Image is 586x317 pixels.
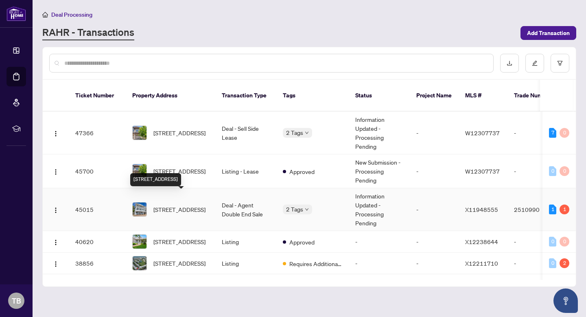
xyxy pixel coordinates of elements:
[215,80,276,112] th: Transaction Type
[289,259,342,268] span: Requires Additional Docs
[42,26,134,40] a: RAHR - Transactions
[560,258,569,268] div: 2
[549,237,556,247] div: 0
[52,261,59,267] img: Logo
[507,112,564,154] td: -
[507,80,564,112] th: Trade Number
[130,173,181,186] div: [STREET_ADDRESS]
[349,154,410,188] td: New Submission - Processing Pending
[52,169,59,175] img: Logo
[215,231,276,253] td: Listing
[289,167,315,176] span: Approved
[349,253,410,274] td: -
[49,235,62,248] button: Logo
[7,6,26,21] img: logo
[465,238,498,245] span: X12238644
[520,26,576,40] button: Add Transaction
[69,188,126,231] td: 45015
[42,12,48,18] span: home
[549,205,556,214] div: 1
[410,188,459,231] td: -
[69,112,126,154] td: 47366
[215,188,276,231] td: Deal - Agent Double End Sale
[507,188,564,231] td: 2510990
[549,258,556,268] div: 0
[153,237,206,246] span: [STREET_ADDRESS]
[69,231,126,253] td: 40620
[133,256,146,270] img: thumbnail-img
[465,260,498,267] span: X12211710
[349,80,410,112] th: Status
[51,11,92,18] span: Deal Processing
[465,206,498,213] span: X11948555
[410,112,459,154] td: -
[560,166,569,176] div: 0
[560,128,569,138] div: 0
[525,54,544,73] button: edit
[153,259,206,268] span: [STREET_ADDRESS]
[349,188,410,231] td: Information Updated - Processing Pending
[215,112,276,154] td: Deal - Sell Side Lease
[410,231,459,253] td: -
[553,288,578,313] button: Open asap
[349,231,410,253] td: -
[465,167,500,175] span: W12307737
[551,54,569,73] button: filter
[153,128,206,137] span: [STREET_ADDRESS]
[153,167,206,176] span: [STREET_ADDRESS]
[52,130,59,137] img: Logo
[507,60,512,66] span: download
[69,154,126,188] td: 45700
[532,60,538,66] span: edit
[69,80,126,112] th: Ticket Number
[305,131,309,135] span: down
[133,126,146,140] img: thumbnail-img
[69,253,126,274] td: 38856
[410,253,459,274] td: -
[153,205,206,214] span: [STREET_ADDRESS]
[276,80,349,112] th: Tags
[215,154,276,188] td: Listing - Lease
[507,154,564,188] td: -
[52,207,59,214] img: Logo
[560,205,569,214] div: 1
[12,295,21,306] span: TB
[557,60,563,66] span: filter
[289,238,315,247] span: Approved
[349,112,410,154] td: Information Updated - Processing Pending
[507,231,564,253] td: -
[133,203,146,216] img: thumbnail-img
[215,253,276,274] td: Listing
[49,203,62,216] button: Logo
[52,239,59,246] img: Logo
[459,80,507,112] th: MLS #
[305,207,309,211] span: down
[465,129,500,136] span: W12307737
[410,154,459,188] td: -
[527,26,570,40] span: Add Transaction
[49,126,62,139] button: Logo
[49,257,62,270] button: Logo
[133,164,146,178] img: thumbnail-img
[133,235,146,249] img: thumbnail-img
[549,166,556,176] div: 0
[549,128,556,138] div: 7
[126,80,215,112] th: Property Address
[286,128,303,137] span: 2 Tags
[500,54,519,73] button: download
[49,165,62,178] button: Logo
[286,205,303,214] span: 2 Tags
[560,237,569,247] div: 0
[507,253,564,274] td: -
[410,80,459,112] th: Project Name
